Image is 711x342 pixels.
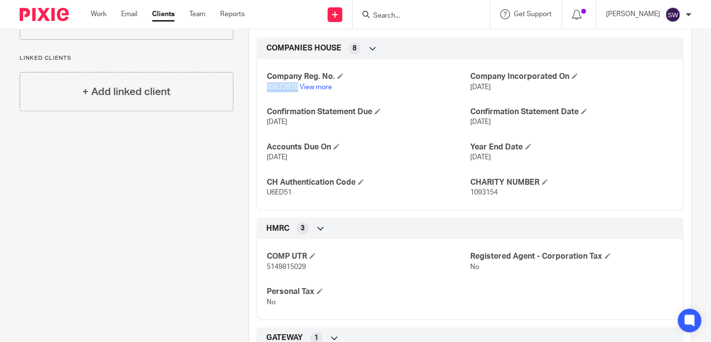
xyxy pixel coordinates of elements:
[267,72,470,82] h4: Company Reg. No.
[470,84,491,91] span: [DATE]
[606,9,660,19] p: [PERSON_NAME]
[220,9,245,19] a: Reports
[20,8,69,21] img: Pixie
[267,107,470,117] h4: Confirmation Statement Due
[189,9,205,19] a: Team
[470,251,673,262] h4: Registered Agent - Corporation Tax
[665,7,681,23] img: svg%3E
[267,264,306,270] span: 5149815029
[470,189,498,196] span: 1093154
[372,12,460,21] input: Search
[267,142,470,152] h4: Accounts Due On
[266,223,289,234] span: HMRC
[267,299,276,306] span: No
[470,177,673,188] h4: CHARITY NUMBER
[20,54,233,62] p: Linked clients
[121,9,137,19] a: Email
[300,84,332,91] a: View more
[267,177,470,188] h4: CH Authentication Code
[470,107,673,117] h4: Confirmation Statement Date
[267,119,287,125] span: [DATE]
[514,11,552,18] span: Get Support
[267,154,287,161] span: [DATE]
[266,43,341,53] span: COMPANIES HOUSE
[353,44,356,53] span: 8
[470,264,479,270] span: No
[301,223,305,233] span: 3
[470,154,491,161] span: [DATE]
[470,142,673,152] h4: Year End Date
[82,84,171,99] h4: + Add linked client
[470,72,673,82] h4: Company Incorporated On
[152,9,175,19] a: Clients
[267,84,298,91] span: 03672876
[470,119,491,125] span: [DATE]
[267,251,470,262] h4: COMP UTR
[267,287,470,297] h4: Personal Tax
[267,189,292,196] span: U6ED51
[91,9,106,19] a: Work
